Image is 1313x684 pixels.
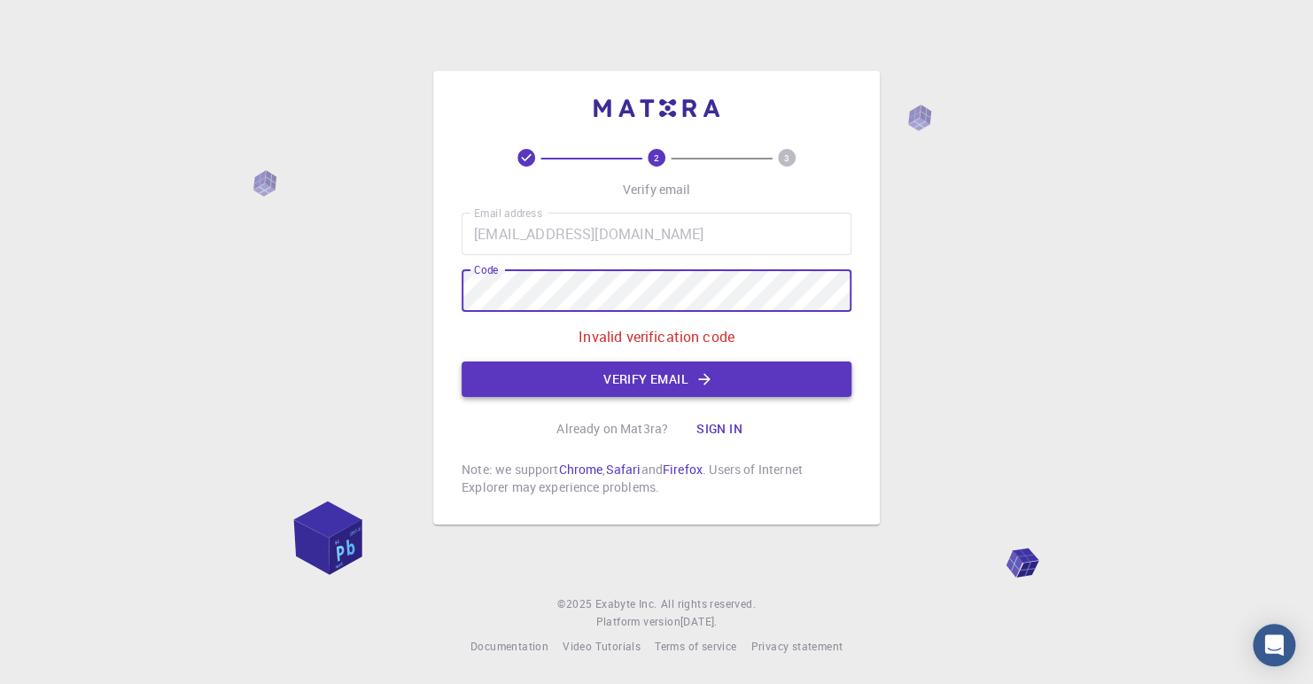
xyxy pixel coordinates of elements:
[474,262,498,277] label: Code
[579,326,734,347] p: Invalid verification code
[563,639,641,653] span: Video Tutorials
[470,639,548,653] span: Documentation
[605,461,641,478] a: Safari
[595,596,657,610] span: Exabyte Inc.
[750,639,843,653] span: Privacy statement
[558,461,602,478] a: Chrome
[661,595,756,613] span: All rights reserved.
[474,206,541,221] label: Email address
[680,613,718,631] a: [DATE].
[595,595,657,613] a: Exabyte Inc.
[470,638,548,656] a: Documentation
[654,152,659,164] text: 2
[557,595,594,613] span: © 2025
[623,181,691,198] p: Verify email
[682,411,757,447] button: Sign in
[462,361,851,397] button: Verify email
[663,461,703,478] a: Firefox
[680,614,718,628] span: [DATE] .
[563,638,641,656] a: Video Tutorials
[1253,624,1295,666] div: Open Intercom Messenger
[784,152,789,164] text: 3
[750,638,843,656] a: Privacy statement
[462,461,851,496] p: Note: we support , and . Users of Internet Explorer may experience problems.
[655,638,736,656] a: Terms of service
[556,420,668,438] p: Already on Mat3ra?
[595,613,680,631] span: Platform version
[655,639,736,653] span: Terms of service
